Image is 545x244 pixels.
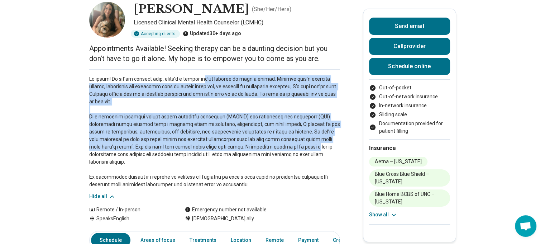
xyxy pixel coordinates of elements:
[369,84,450,91] li: Out-of-pocket
[252,5,291,14] p: ( She/Her/Hers )
[369,102,450,109] li: In-network insurance
[89,193,116,200] button: Hide all
[369,111,450,118] li: Sliding scale
[369,38,450,55] button: Callprovider
[185,206,267,213] div: Emergency number not available
[369,189,450,207] li: Blue Home BCBS of UNC – [US_STATE]
[515,215,536,237] a: Open chat
[89,43,340,64] p: Appointments Available! Seeking therapy can be a daunting decision but you don’t have to go it al...
[369,84,450,135] ul: Payment options
[369,120,450,135] li: Documentation provided for patient filling
[369,18,450,35] button: Send email
[192,215,254,222] span: [DEMOGRAPHIC_DATA] ally
[369,144,450,152] h2: Insurance
[369,169,450,187] li: Blue Cross Blue Shield – [US_STATE]
[89,206,171,213] div: Remote / In-person
[89,215,171,222] div: Speaks English
[134,2,249,17] h1: [PERSON_NAME]
[89,2,125,38] img: Emma McGovern, Licensed Clinical Mental Health Counselor (LCMHC)
[89,75,340,188] p: Lo ipsum! Do sit’am consect adip, elits’d e tempor inc’ut laboree do magn a enimad. Minimve quis’...
[134,18,340,27] p: Licensed Clinical Mental Health Counselor (LCMHC)
[369,211,397,219] button: Show all
[369,93,450,100] li: Out-of-network insurance
[369,157,427,166] li: Aetna – [US_STATE]
[131,30,180,38] div: Accepting clients
[183,30,241,38] div: Updated 30+ days ago
[369,58,450,75] a: Schedule online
